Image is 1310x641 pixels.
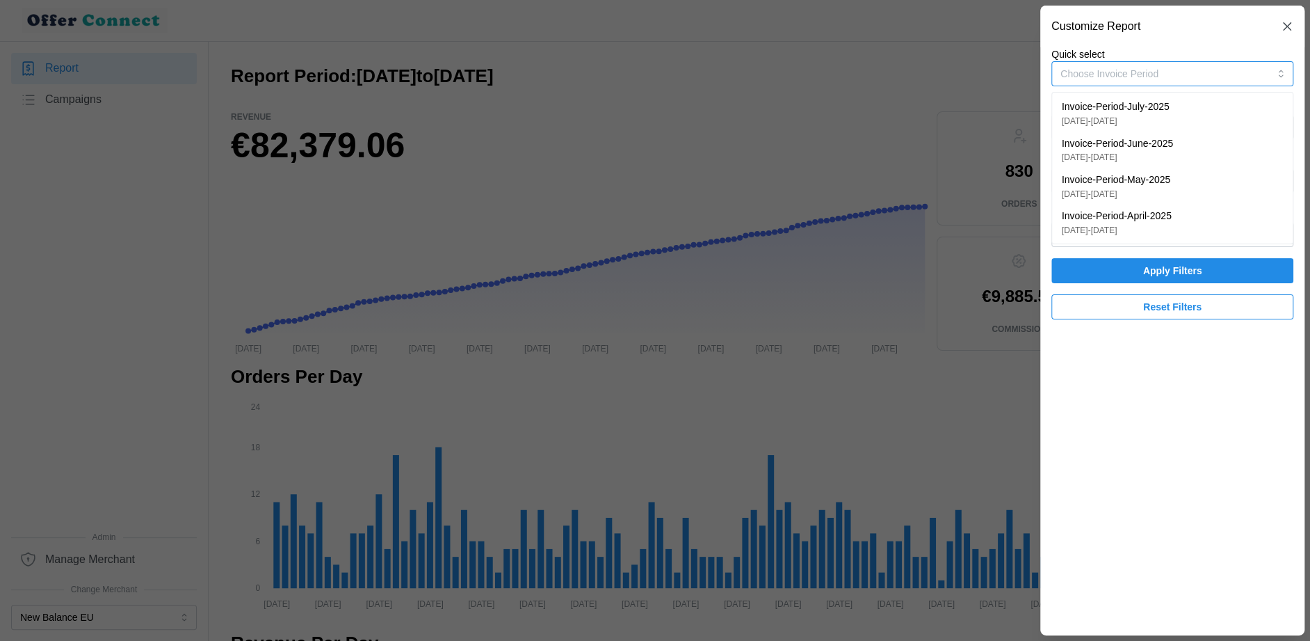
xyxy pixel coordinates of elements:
p: Invoice-Period-July-2025 [1062,100,1170,115]
p: [DATE] - [DATE] [1062,188,1170,201]
span: Apply Filters [1143,259,1202,283]
button: Apply Filters [1051,258,1293,283]
span: Reset Filters [1143,295,1202,319]
p: Quick select [1051,47,1293,61]
h2: Customize Report [1051,21,1140,32]
p: Invoice-Period-April-2025 [1062,209,1172,224]
p: Invoice-Period-June-2025 [1062,136,1173,152]
p: [DATE] - [DATE] [1062,151,1173,164]
button: Choose Invoice Period [1051,61,1293,86]
span: Choose Invoice Period [1060,68,1158,79]
button: Reset Filters [1051,294,1293,319]
p: [DATE] - [DATE] [1062,224,1172,237]
p: [DATE] - [DATE] [1062,115,1170,128]
p: Invoice-Period-May-2025 [1062,173,1170,188]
